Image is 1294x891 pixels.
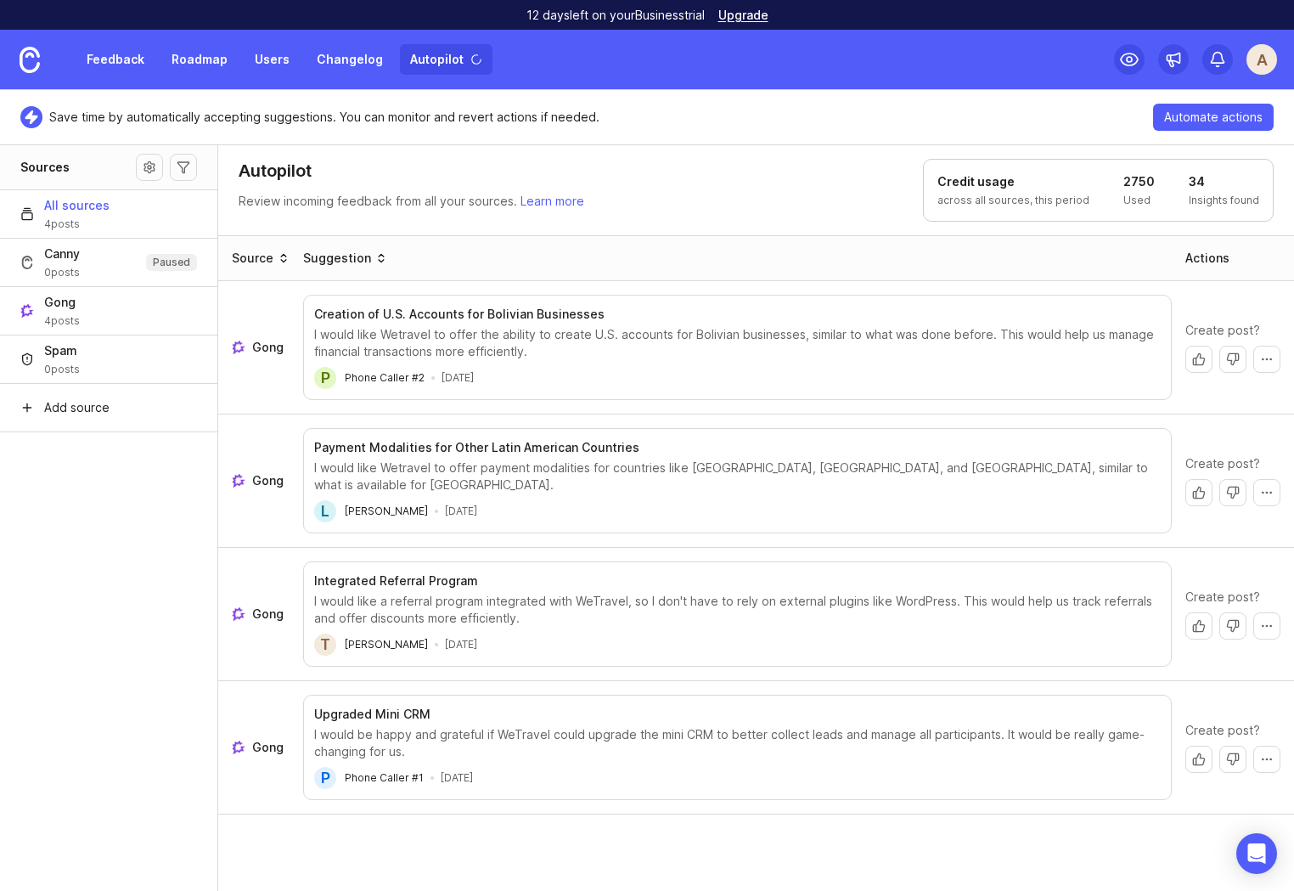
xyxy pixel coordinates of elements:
[303,250,371,267] div: Suggestion
[1123,194,1155,207] p: Used
[314,367,425,389] a: PPhone Caller #2
[937,173,1089,190] h1: Credit usage
[1185,455,1260,472] span: Create post?
[252,606,284,623] span: Gong
[1219,612,1246,640] button: Dismiss with no action
[314,500,428,522] a: L[PERSON_NAME]
[232,339,290,356] a: See more about where this Gong post draft came from
[153,256,190,269] p: Paused
[1185,612,1212,640] button: Create post
[252,339,284,356] span: Gong
[44,266,80,279] span: 0 posts
[1189,173,1259,190] h1: 34
[1185,346,1212,373] button: Create post
[520,194,584,208] a: Learn more
[314,572,478,589] h3: Integrated Referral Program
[1189,194,1259,207] p: Insights found
[252,739,284,756] span: Gong
[937,194,1089,207] p: across all sources, this period
[400,44,492,75] a: Autopilot
[1219,346,1246,373] button: Dismiss with no action
[1219,746,1246,773] button: Dismiss with no action
[245,44,300,75] a: Users
[345,771,424,784] span: Phone Caller #1
[1236,833,1277,874] div: Open Intercom Messenger
[314,500,336,522] div: L
[314,326,1161,360] div: I would like Wetravel to offer the ability to create U.S. accounts for Bolivian businesses, simil...
[441,771,473,785] time: [DATE]
[136,154,163,181] button: Source settings
[232,474,245,488] img: gong
[232,250,273,267] div: Source
[314,460,1161,493] div: I would like Wetravel to offer payment modalities for countries like [GEOGRAPHIC_DATA], [GEOGRAPH...
[1253,612,1280,640] button: More actions
[44,399,110,416] span: Add source
[345,371,425,384] span: Phone Caller #2
[232,741,245,754] img: gong
[232,606,290,623] a: See more about where this Gong post draft came from
[44,363,80,376] span: 0 posts
[20,47,40,73] img: Canny Home
[314,767,336,789] div: P
[345,505,428,517] span: [PERSON_NAME]
[303,428,1172,533] button: Payment Modalities for Other Latin American CountriesI would like Wetravel to offer payment modal...
[1253,746,1280,773] button: More actions
[303,695,1172,800] button: Upgraded Mini CRMI would be happy and grateful if WeTravel could upgrade the mini CRM to better c...
[314,593,1161,627] div: I would like a referral program integrated with WeTravel, so I don't have to rely on external plu...
[44,314,80,328] span: 4 posts
[314,634,428,656] a: T[PERSON_NAME]
[314,726,1161,760] div: I would be happy and grateful if WeTravel could upgrade the mini CRM to better collect leads and ...
[1185,722,1260,739] span: Create post?
[20,304,34,318] img: Gong
[44,197,110,214] span: All sources
[1164,109,1263,126] span: Automate actions
[232,739,290,756] a: See more about where this Gong post draft came from
[314,306,605,323] h3: Creation of U.S. Accounts for Bolivian Businesses
[76,44,155,75] a: Feedback
[232,341,245,354] img: gong
[44,245,80,262] span: Canny
[44,294,80,311] span: Gong
[1185,589,1260,606] span: Create post?
[49,109,599,126] p: Save time by automatically accepting suggestions. You can monitor and revert actions if needed.
[1253,479,1280,506] button: More actions
[445,505,477,518] time: [DATE]
[252,472,284,489] span: Gong
[44,342,80,359] span: Spam
[303,561,1172,667] button: Integrated Referral ProgramI would like a referral program integrated with WeTravel, so I don't h...
[1123,173,1155,190] h1: 2750
[314,767,424,789] a: PPhone Caller #1
[1185,250,1229,267] div: Actions
[239,193,584,210] p: Review incoming feedback from all your sources.
[20,159,70,176] h1: Sources
[1153,104,1274,131] button: Automate actions
[314,634,336,656] div: T
[345,638,428,651] span: [PERSON_NAME]
[314,706,430,723] h3: Upgraded Mini CRM
[307,44,393,75] a: Changelog
[232,607,245,621] img: gong
[1253,346,1280,373] button: More actions
[1246,44,1277,75] button: A
[1185,479,1212,506] button: Create post
[1185,746,1212,773] button: Create post
[314,439,639,456] h3: Payment Modalities for Other Latin American Countries
[232,472,290,489] a: See more about where this Gong post draft came from
[718,9,768,21] a: Upgrade
[161,44,238,75] a: Roadmap
[314,367,336,389] div: P
[1219,479,1246,506] button: Dismiss with no action
[303,295,1172,400] button: Creation of U.S. Accounts for Bolivian BusinessesI would like Wetravel to offer the ability to cr...
[442,371,474,385] time: [DATE]
[239,159,312,183] h1: Autopilot
[445,638,477,651] time: [DATE]
[526,7,705,24] p: 12 days left on your Business trial
[20,256,34,269] img: Canny
[170,154,197,181] button: Autopilot filters
[1185,322,1260,339] span: Create post?
[44,217,110,231] span: 4 posts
